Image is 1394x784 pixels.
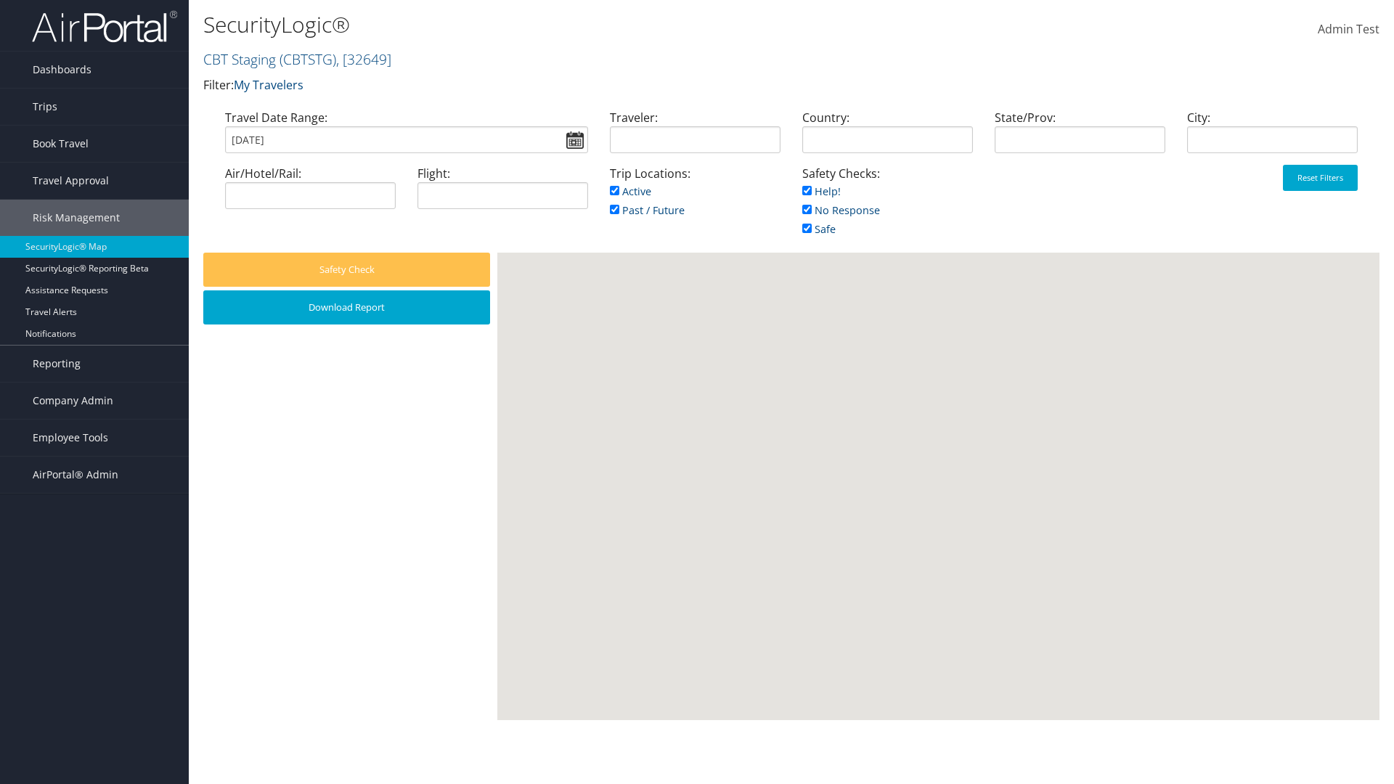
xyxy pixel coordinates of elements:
[33,457,118,493] span: AirPortal® Admin
[33,89,57,125] span: Trips
[203,290,490,324] button: Download Report
[33,126,89,162] span: Book Travel
[32,9,177,44] img: airportal-logo.png
[610,203,685,217] a: Past / Future
[407,165,599,221] div: Flight:
[791,109,984,165] div: Country:
[599,165,791,234] div: Trip Locations:
[33,163,109,199] span: Travel Approval
[203,9,987,40] h1: SecurityLogic®
[802,203,880,217] a: No Response
[610,184,651,198] a: Active
[791,165,984,253] div: Safety Checks:
[203,253,490,287] button: Safety Check
[33,346,81,382] span: Reporting
[33,420,108,456] span: Employee Tools
[802,222,836,236] a: Safe
[599,109,791,165] div: Traveler:
[33,200,120,236] span: Risk Management
[203,76,987,95] p: Filter:
[280,49,336,69] span: ( CBTSTG )
[1318,21,1379,37] span: Admin Test
[33,383,113,419] span: Company Admin
[802,184,841,198] a: Help!
[984,109,1176,165] div: State/Prov:
[214,165,407,221] div: Air/Hotel/Rail:
[33,52,91,88] span: Dashboards
[1283,165,1358,191] button: Reset Filters
[1318,7,1379,52] a: Admin Test
[1176,109,1369,165] div: City:
[203,49,391,69] a: CBT Staging
[214,109,599,165] div: Travel Date Range:
[336,49,391,69] span: , [ 32649 ]
[234,77,303,93] a: My Travelers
